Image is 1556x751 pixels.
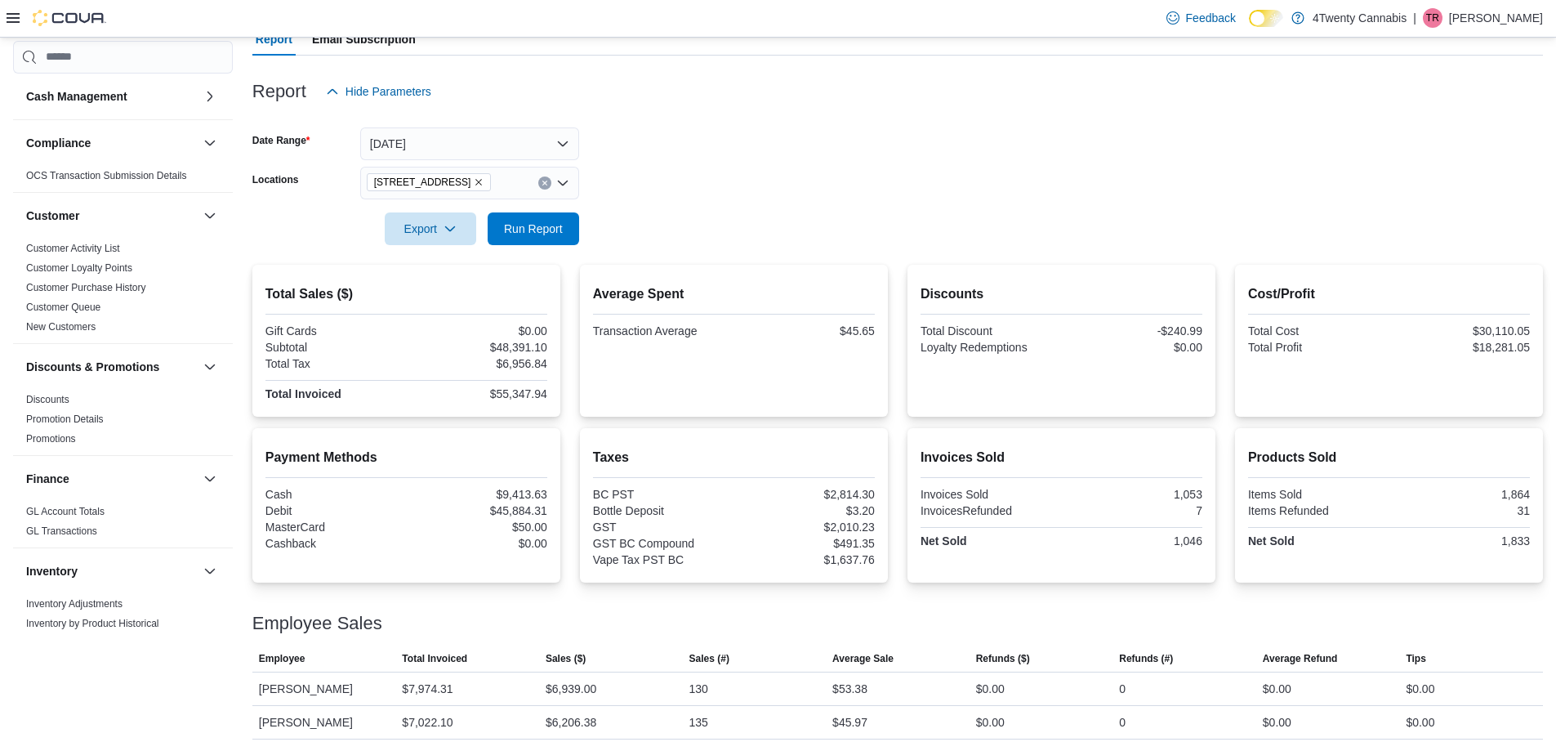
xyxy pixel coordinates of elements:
div: $0.00 [1406,713,1434,732]
div: $0.00 [409,537,547,550]
span: Feedback [1186,10,1236,26]
h3: Employee Sales [252,614,382,633]
span: Average Refund [1263,652,1338,665]
button: Open list of options [556,177,569,190]
button: Inventory [26,563,197,579]
div: Taylor Rosik [1423,8,1442,28]
div: $0.00 [1263,713,1291,732]
div: Finance [13,502,233,548]
span: Discounts [26,393,69,406]
button: Customer [26,208,197,224]
div: InvoicesRefunded [921,504,1059,517]
div: 130 [689,679,708,699]
span: GL Account Totals [26,505,105,518]
div: Discounts & Promotions [13,390,233,455]
div: $6,206.38 [546,713,596,732]
div: $30,110.05 [1392,324,1530,338]
span: Inventory Adjustments [26,597,123,610]
div: 31 [1392,504,1530,517]
a: Customer Loyalty Points [26,262,132,274]
div: Invoices Sold [921,488,1059,501]
span: Inventory by Product Historical [26,617,159,630]
button: Export [385,212,476,245]
span: [STREET_ADDRESS] [374,174,471,190]
a: Customer Purchase History [26,282,146,293]
div: [PERSON_NAME] [252,706,396,739]
div: $491.35 [737,537,875,550]
div: Items Sold [1248,488,1386,501]
button: Compliance [26,135,197,151]
div: MasterCard [265,521,403,534]
a: Inventory by Product Historical [26,618,159,629]
input: Dark Mode [1249,10,1283,27]
span: Total Invoiced [402,652,467,665]
h3: Report [252,82,306,101]
img: Cova [33,10,106,26]
span: Promotions [26,432,76,445]
button: Inventory [200,561,220,581]
h3: Inventory [26,563,78,579]
h2: Discounts [921,284,1202,304]
span: TR [1426,8,1439,28]
a: Inventory Adjustments [26,598,123,610]
div: 7 [1064,504,1202,517]
h2: Total Sales ($) [265,284,547,304]
div: Vape Tax PST BC [593,553,731,566]
h3: Discounts & Promotions [26,359,159,375]
div: -$240.99 [1064,324,1202,338]
span: Average Sale [832,652,894,665]
span: Customer Queue [26,301,100,314]
h2: Products Sold [1248,448,1530,467]
h3: Finance [26,471,69,487]
div: Loyalty Redemptions [921,341,1059,354]
span: Customer Purchase History [26,281,146,294]
a: Customer Queue [26,302,100,313]
span: Dark Mode [1249,27,1250,28]
div: Subtotal [265,341,403,354]
p: [PERSON_NAME] [1449,8,1543,28]
h2: Payment Methods [265,448,547,467]
div: $7,022.10 [402,713,453,732]
div: 0 [1119,713,1126,732]
span: Sales ($) [546,652,586,665]
div: Compliance [13,166,233,192]
div: $6,956.84 [409,357,547,370]
h3: Cash Management [26,88,127,105]
button: Finance [200,469,220,489]
div: GST [593,521,731,534]
strong: Total Invoiced [265,387,341,400]
span: Report [256,23,292,56]
strong: Net Sold [1248,534,1295,548]
div: $50.00 [409,521,547,534]
h2: Taxes [593,448,875,467]
a: Customer Activity List [26,243,120,254]
a: OCS Transaction Submission Details [26,170,187,181]
h3: Customer [26,208,79,224]
div: $0.00 [1263,679,1291,699]
div: $3.20 [737,504,875,517]
div: Bottle Deposit [593,504,731,517]
span: Customer Loyalty Points [26,262,132,275]
button: Customer [200,206,220,226]
a: Promotion Details [26,413,104,425]
div: $0.00 [409,324,547,338]
div: $2,010.23 [737,521,875,534]
div: $6,939.00 [546,679,596,699]
span: 3441 Kingsway Ave [367,173,492,191]
span: Export [395,212,466,245]
span: Inventory Count Details [26,637,128,650]
button: Cash Management [26,88,197,105]
div: 1,053 [1064,488,1202,501]
div: Total Discount [921,324,1059,338]
h2: Cost/Profit [1248,284,1530,304]
div: $9,413.63 [409,488,547,501]
div: Transaction Average [593,324,731,338]
div: $55,347.94 [409,387,547,400]
span: Promotion Details [26,413,104,426]
div: $0.00 [976,679,1005,699]
span: Customer Activity List [26,242,120,255]
div: $1,637.76 [737,553,875,566]
div: Customer [13,239,233,343]
span: Run Report [504,221,563,237]
div: 135 [689,713,708,732]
